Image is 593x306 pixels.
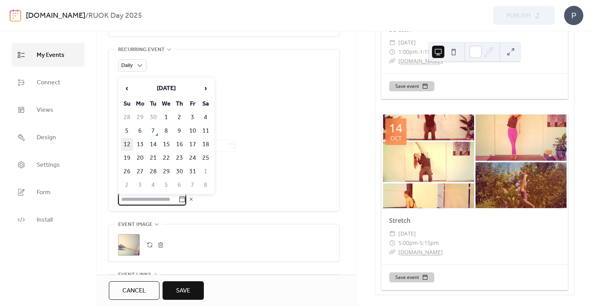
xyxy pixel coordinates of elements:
td: 1 [160,111,173,124]
span: Save [176,286,190,296]
td: 29 [160,165,173,178]
td: 3 [186,111,199,124]
a: [DOMAIN_NAME] [26,9,85,23]
img: logo [10,9,21,22]
td: 7 [147,125,159,137]
span: Recurring event [118,45,165,55]
span: Cancel [122,286,146,296]
a: Views [12,98,85,121]
td: 23 [173,152,186,164]
button: Save [163,281,204,300]
span: Event image [118,220,152,229]
td: 11 [200,125,212,137]
b: / [85,9,88,23]
td: 22 [160,152,173,164]
div: P [564,6,583,25]
span: 5:00pm [398,238,418,248]
td: 24 [186,152,199,164]
div: ​ [389,56,395,66]
span: 1:15pm [420,47,439,56]
a: Stretch [389,216,410,225]
td: 5 [121,125,133,137]
span: Event links [118,270,151,280]
td: 25 [200,152,212,164]
td: 27 [134,165,146,178]
a: Design [12,125,85,149]
td: 28 [147,165,159,178]
a: Connect [12,70,85,94]
td: 30 [147,111,159,124]
th: [DATE] [134,80,199,97]
td: 26 [121,165,133,178]
span: › [200,80,212,96]
span: 5:15pm [420,238,439,248]
td: 6 [134,125,146,137]
span: Settings [37,159,60,171]
div: ​ [389,38,395,47]
span: Form [37,186,51,198]
a: [DOMAIN_NAME] [398,57,443,65]
span: Excluded dates [118,162,330,171]
div: 14 [389,122,402,134]
td: 19 [121,152,133,164]
div: Oct [390,135,402,141]
td: 13 [134,138,146,151]
td: 10 [186,125,199,137]
b: RUOK Day 2025 [88,9,142,23]
td: 8 [160,125,173,137]
button: Save event [389,81,434,91]
th: Su [121,97,133,110]
td: 17 [186,138,199,151]
td: 6 [173,179,186,191]
span: [DATE] [398,38,416,47]
span: Daily [121,60,133,71]
td: 7 [186,179,199,191]
span: Views [37,104,53,116]
td: 18 [200,138,212,151]
span: [DATE] [398,229,416,238]
td: 1 [200,165,212,178]
div: ​ [389,248,395,257]
span: - [418,47,420,56]
th: Fr [186,97,199,110]
a: Settings [12,153,85,176]
span: Install [37,214,53,226]
td: 4 [200,111,212,124]
td: 2 [173,111,186,124]
div: ​ [389,229,395,238]
span: [DATE] [131,176,330,185]
td: 3 [134,179,146,191]
th: Tu [147,97,159,110]
a: [DOMAIN_NAME] [398,248,443,256]
td: 15 [160,138,173,151]
td: 14 [147,138,159,151]
td: 12 [121,138,133,151]
td: 31 [186,165,199,178]
td: 9 [173,125,186,137]
td: 8 [200,179,212,191]
td: 20 [134,152,146,164]
span: ‹ [121,80,133,96]
td: 4 [147,179,159,191]
th: Th [173,97,186,110]
td: 21 [147,152,159,164]
td: 28 [121,111,133,124]
div: ​ [389,238,395,248]
td: 5 [160,179,173,191]
span: 1:00pm [398,47,418,56]
div: Ends [118,121,328,130]
a: Install [12,208,85,231]
button: Save event [389,272,434,282]
div: ​ [389,47,395,56]
span: - [418,238,420,248]
th: Sa [200,97,212,110]
span: Connect [37,77,60,89]
a: Form [12,180,85,204]
td: 29 [134,111,146,124]
th: Mo [134,97,146,110]
button: Cancel [109,281,159,300]
span: My Events [37,49,64,61]
td: 30 [173,165,186,178]
td: 2 [121,179,133,191]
